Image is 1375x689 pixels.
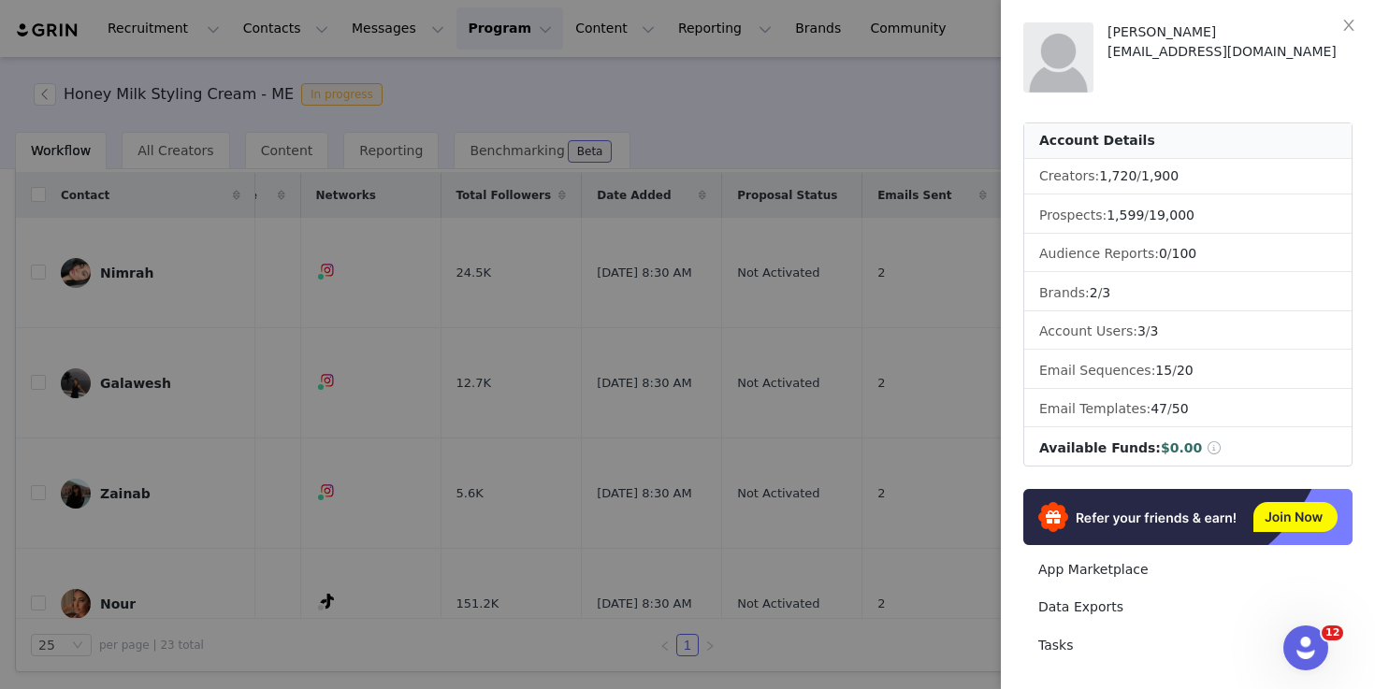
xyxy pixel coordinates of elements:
[1151,323,1159,338] span: 3
[1172,246,1197,261] span: 100
[1149,208,1194,222] span: 19,000
[1159,246,1167,261] span: 0
[1177,363,1194,378] span: 20
[1023,489,1353,545] img: Refer & Earn
[1107,208,1194,222] span: /
[1024,123,1352,159] div: Account Details
[1024,314,1352,350] li: Account Users:
[1039,440,1161,455] span: Available Funds:
[1090,285,1111,300] span: /
[1141,168,1179,183] span: 1,900
[1090,285,1098,300] span: 2
[1023,590,1353,624] a: Data Exports
[1155,363,1193,378] span: /
[1172,401,1189,416] span: 50
[1023,628,1353,663] a: Tasks
[1341,18,1356,33] i: icon: close
[1099,168,1136,183] span: 1,720
[1283,625,1328,670] iframe: Intercom live chat
[1024,276,1352,311] li: Brands:
[1099,168,1179,183] span: /
[1023,22,1093,93] img: placeholder-profile.jpg
[1023,553,1353,587] a: App Marketplace
[1155,363,1172,378] span: 15
[1024,392,1352,427] li: Email Templates:
[1107,22,1353,42] div: [PERSON_NAME]
[1102,285,1110,300] span: 3
[1137,323,1159,338] span: /
[1024,198,1352,234] li: Prospects:
[1151,401,1188,416] span: /
[1024,353,1352,389] li: Email Sequences:
[1137,323,1146,338] span: 3
[1322,625,1343,640] span: 12
[1024,159,1352,194] li: Creators:
[1151,401,1167,416] span: 47
[1107,208,1144,222] span: 1,599
[1107,42,1353,62] div: [EMAIL_ADDRESS][DOMAIN_NAME]
[1024,237,1352,272] li: Audience Reports: /
[1161,440,1202,455] span: $0.00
